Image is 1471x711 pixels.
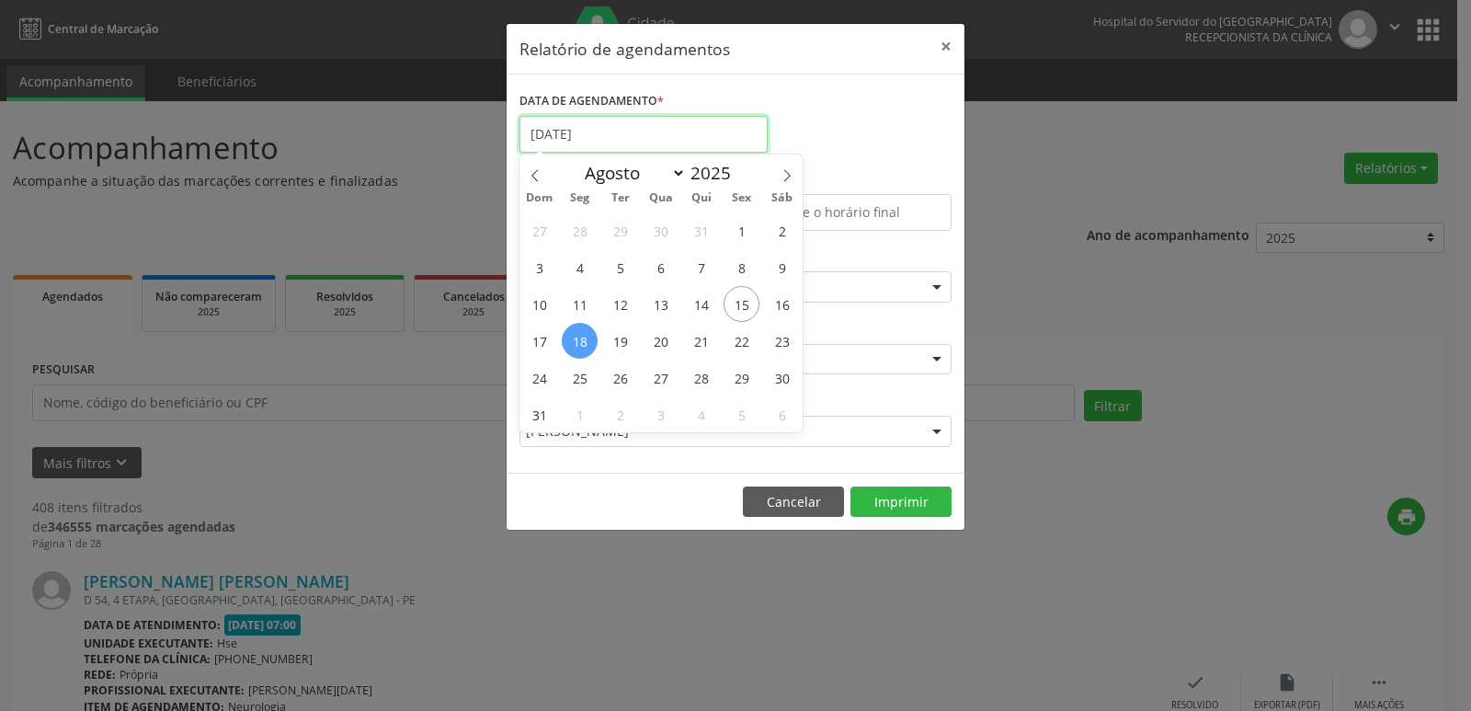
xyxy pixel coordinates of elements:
[683,286,719,322] span: Agosto 14, 2025
[683,396,719,432] span: Setembro 4, 2025
[743,487,844,518] button: Cancelar
[643,396,678,432] span: Setembro 3, 2025
[560,192,600,204] span: Seg
[683,249,719,285] span: Agosto 7, 2025
[724,323,759,359] span: Agosto 22, 2025
[562,323,598,359] span: Agosto 18, 2025
[562,212,598,248] span: Julho 28, 2025
[643,323,678,359] span: Agosto 20, 2025
[724,249,759,285] span: Agosto 8, 2025
[643,286,678,322] span: Agosto 13, 2025
[928,24,964,69] button: Close
[724,396,759,432] span: Setembro 5, 2025
[681,192,722,204] span: Qui
[764,212,800,248] span: Agosto 2, 2025
[521,323,557,359] span: Agosto 17, 2025
[764,396,800,432] span: Setembro 6, 2025
[740,194,952,231] input: Selecione o horário final
[724,212,759,248] span: Agosto 1, 2025
[602,323,638,359] span: Agosto 19, 2025
[643,360,678,396] span: Agosto 27, 2025
[762,192,803,204] span: Sáb
[764,286,800,322] span: Agosto 16, 2025
[683,323,719,359] span: Agosto 21, 2025
[602,286,638,322] span: Agosto 12, 2025
[521,396,557,432] span: Agosto 31, 2025
[764,323,800,359] span: Agosto 23, 2025
[764,360,800,396] span: Agosto 30, 2025
[562,249,598,285] span: Agosto 4, 2025
[519,37,730,61] h5: Relatório de agendamentos
[724,360,759,396] span: Agosto 29, 2025
[602,212,638,248] span: Julho 29, 2025
[602,360,638,396] span: Agosto 26, 2025
[521,360,557,396] span: Agosto 24, 2025
[521,286,557,322] span: Agosto 10, 2025
[521,212,557,248] span: Julho 27, 2025
[521,249,557,285] span: Agosto 3, 2025
[722,192,762,204] span: Sex
[683,212,719,248] span: Julho 31, 2025
[740,166,952,194] label: ATÉ
[641,192,681,204] span: Qua
[562,360,598,396] span: Agosto 25, 2025
[602,249,638,285] span: Agosto 5, 2025
[683,360,719,396] span: Agosto 28, 2025
[576,160,686,186] select: Month
[686,161,747,185] input: Year
[724,286,759,322] span: Agosto 15, 2025
[562,396,598,432] span: Setembro 1, 2025
[562,286,598,322] span: Agosto 11, 2025
[519,192,560,204] span: Dom
[643,212,678,248] span: Julho 30, 2025
[519,87,664,116] label: DATA DE AGENDAMENTO
[600,192,641,204] span: Ter
[643,249,678,285] span: Agosto 6, 2025
[850,487,952,518] button: Imprimir
[602,396,638,432] span: Setembro 2, 2025
[519,116,768,153] input: Selecione uma data ou intervalo
[764,249,800,285] span: Agosto 9, 2025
